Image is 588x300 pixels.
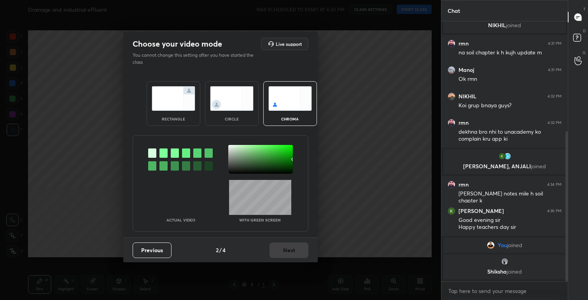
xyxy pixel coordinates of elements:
span: joined [507,242,522,248]
img: 88d61794381a4ef58bb718d2db510cf1.jpg [448,119,455,127]
div: 4:36 PM [547,209,562,213]
h4: / [219,246,222,254]
p: NIKHIL [448,22,561,28]
p: G [583,50,586,56]
h2: Choose your video mode [133,39,222,49]
div: 4:32 PM [548,120,562,125]
div: rectangle [158,117,189,121]
div: 4:34 PM [547,182,562,187]
p: With green screen [239,218,281,222]
div: 4:32 PM [548,94,562,99]
span: joined [506,21,521,29]
p: [PERSON_NAME], ANJALI [448,163,561,169]
img: normalScreenIcon.ae25ed63.svg [152,86,195,111]
h6: rmn [458,119,469,126]
div: circle [216,117,247,121]
p: You cannot change this setting after you have started the class [133,52,259,66]
div: Good evening sir Happy teachers day sir [458,216,562,231]
img: a6e5171327a049c58f15292e696f5022.jpg [504,152,511,160]
img: 3 [448,92,455,100]
h6: rmn [458,40,469,47]
img: chromaScreenIcon.c19ab0a0.svg [268,86,312,111]
img: 860a0284f28542978e03d07e16b79eef.36559193_3 [448,207,455,215]
h6: Manoj [458,66,474,73]
div: 4:31 PM [548,41,562,46]
div: grid [441,21,568,281]
h6: rmn [458,181,469,188]
h4: 4 [222,246,226,254]
div: [PERSON_NAME] notes mile h soil chapter k [458,190,562,205]
img: 68828f2a410943e2a6c0e86478c47eba.jpg [487,241,495,249]
img: d4569d0dc9e14c79ab478965ce5d4f82.jpg [501,258,509,265]
p: Chat [441,0,466,21]
h6: [PERSON_NAME] [458,208,504,215]
img: 860a0284f28542978e03d07e16b79eef.36559193_3 [498,152,506,160]
img: 88d61794381a4ef58bb718d2db510cf1.jpg [448,181,455,188]
span: joined [531,162,546,170]
img: eebf13a81e6042c5922ea86a8c99076f.jpg [448,66,455,74]
p: T [583,6,586,12]
button: Previous [133,242,171,258]
div: chroma [275,117,306,121]
div: na soil chapter k h kujh update m [458,49,562,57]
img: circleScreenIcon.acc0effb.svg [210,86,254,111]
span: You [498,242,507,248]
div: Ok rmn [458,75,562,83]
h4: 2 [216,246,219,254]
h6: NIKHIL [458,93,476,100]
span: joined [507,268,522,275]
p: D [583,28,586,34]
div: 4:31 PM [548,68,562,72]
div: dekhna bro nhi to unacademy ko complain kru app ki [458,128,562,143]
p: Actual Video [166,218,195,222]
h5: Live support [276,42,302,46]
p: Shiksha [448,269,561,275]
img: 88d61794381a4ef58bb718d2db510cf1.jpg [448,40,455,47]
div: Koi grup bnaya guys? [458,102,562,110]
